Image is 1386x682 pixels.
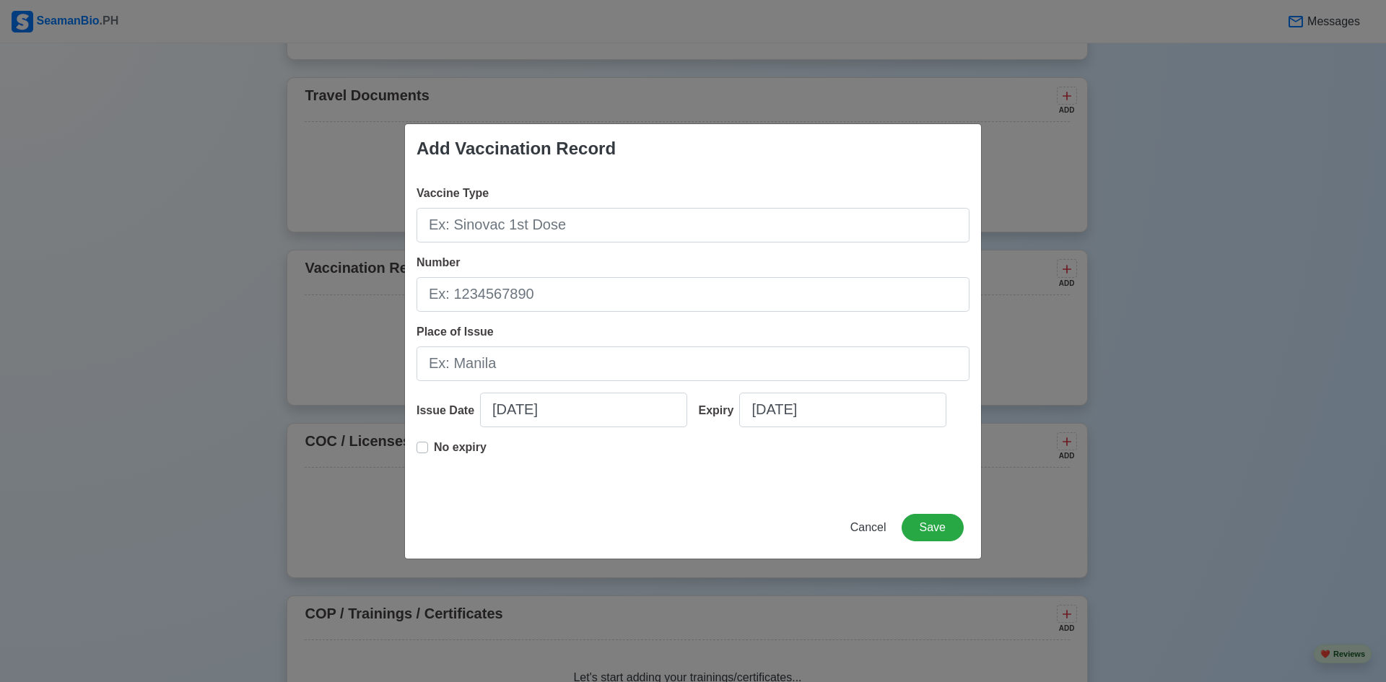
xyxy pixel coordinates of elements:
[902,514,964,541] button: Save
[417,187,489,199] span: Vaccine Type
[417,256,460,268] span: Number
[841,514,896,541] button: Cancel
[417,208,969,242] input: Ex: Sinovac 1st Dose
[417,402,480,419] div: Issue Date
[850,521,886,533] span: Cancel
[417,277,969,312] input: Ex: 1234567890
[417,346,969,381] input: Ex: Manila
[417,325,494,338] span: Place of Issue
[434,439,487,456] p: No expiry
[417,136,616,162] div: Add Vaccination Record
[699,402,740,419] div: Expiry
